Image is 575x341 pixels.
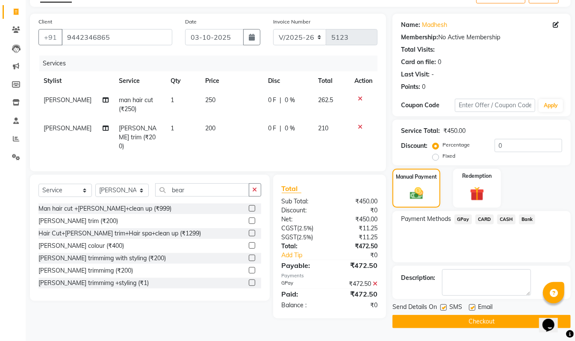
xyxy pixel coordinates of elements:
[282,224,298,232] span: CGST
[330,206,384,215] div: ₹0
[475,215,494,224] span: CARD
[285,96,295,105] span: 0 %
[422,82,425,91] div: 0
[268,124,277,133] span: 0 F
[497,215,516,224] span: CASH
[282,272,378,279] div: Payments
[205,124,215,132] span: 200
[44,124,91,132] span: [PERSON_NAME]
[275,242,330,251] div: Total:
[275,260,330,270] div: Payable:
[401,273,435,282] div: Description:
[438,58,441,67] div: 0
[330,224,384,233] div: ₹11.25
[539,99,563,112] button: Apply
[275,224,330,233] div: ( )
[443,126,466,135] div: ₹450.00
[406,186,428,201] img: _cash.svg
[280,96,282,105] span: |
[38,204,171,213] div: Man hair cut +[PERSON_NAME]+clean up (₹999)
[478,303,492,313] span: Email
[455,99,535,112] input: Enter Offer / Coupon Code
[466,185,489,203] img: _gift.svg
[330,289,384,299] div: ₹472.50
[114,71,165,91] th: Service
[38,18,52,26] label: Client
[299,234,312,241] span: 2.5%
[330,197,384,206] div: ₹450.00
[171,124,174,132] span: 1
[39,56,384,71] div: Services
[396,173,437,181] label: Manual Payment
[280,124,282,133] span: |
[442,141,470,149] label: Percentage
[401,33,562,42] div: No Active Membership
[318,96,333,104] span: 262.5
[442,152,455,160] label: Fixed
[38,71,114,91] th: Stylist
[165,71,200,91] th: Qty
[449,303,462,313] span: SMS
[263,71,313,91] th: Disc
[275,289,330,299] div: Paid:
[273,18,310,26] label: Invoice Number
[38,29,62,45] button: +91
[38,266,133,275] div: [PERSON_NAME] trimmimg (₹200)
[330,279,384,288] div: ₹472.50
[401,141,428,150] div: Discount:
[200,71,263,91] th: Price
[422,21,447,29] a: Madhesh
[38,279,149,288] div: [PERSON_NAME] trimmimg +styling (₹1)
[285,124,295,133] span: 0 %
[401,82,420,91] div: Points:
[185,18,197,26] label: Date
[519,215,536,224] span: Bank
[539,307,566,332] iframe: chat widget
[275,251,339,260] a: Add Tip
[318,124,329,132] span: 210
[171,96,174,104] span: 1
[401,33,438,42] div: Membership:
[401,126,440,135] div: Service Total:
[38,241,124,250] div: [PERSON_NAME] colour (₹400)
[275,233,330,242] div: ( )
[349,71,377,91] th: Action
[392,303,437,313] span: Send Details On
[401,58,436,67] div: Card on file:
[330,260,384,270] div: ₹472.50
[299,225,312,232] span: 2.5%
[275,206,330,215] div: Discount:
[330,301,384,310] div: ₹0
[275,301,330,310] div: Balance :
[44,96,91,104] span: [PERSON_NAME]
[275,197,330,206] div: Sub Total:
[38,254,166,263] div: [PERSON_NAME] trimmimg with styling (₹200)
[339,251,384,260] div: ₹0
[62,29,172,45] input: Search by Name/Mobile/Email/Code
[275,215,330,224] div: Net:
[330,242,384,251] div: ₹472.50
[401,215,451,223] span: Payment Methods
[462,172,492,180] label: Redemption
[401,45,435,54] div: Total Visits:
[268,96,277,105] span: 0 F
[38,217,118,226] div: [PERSON_NAME] trim (₹200)
[454,215,472,224] span: GPay
[155,183,249,197] input: Search or Scan
[282,184,301,193] span: Total
[401,101,455,110] div: Coupon Code
[401,21,420,29] div: Name:
[119,124,156,150] span: [PERSON_NAME] trim (₹200)
[431,70,434,79] div: -
[119,96,153,113] span: man hair cut (₹250)
[392,315,571,328] button: Checkout
[282,233,297,241] span: SGST
[330,215,384,224] div: ₹450.00
[401,70,430,79] div: Last Visit:
[275,279,330,288] div: GPay
[313,71,350,91] th: Total
[38,229,201,238] div: Hair Cut+[PERSON_NAME] trim+Hair spa+clean up (₹1299)
[205,96,215,104] span: 250
[330,233,384,242] div: ₹11.25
